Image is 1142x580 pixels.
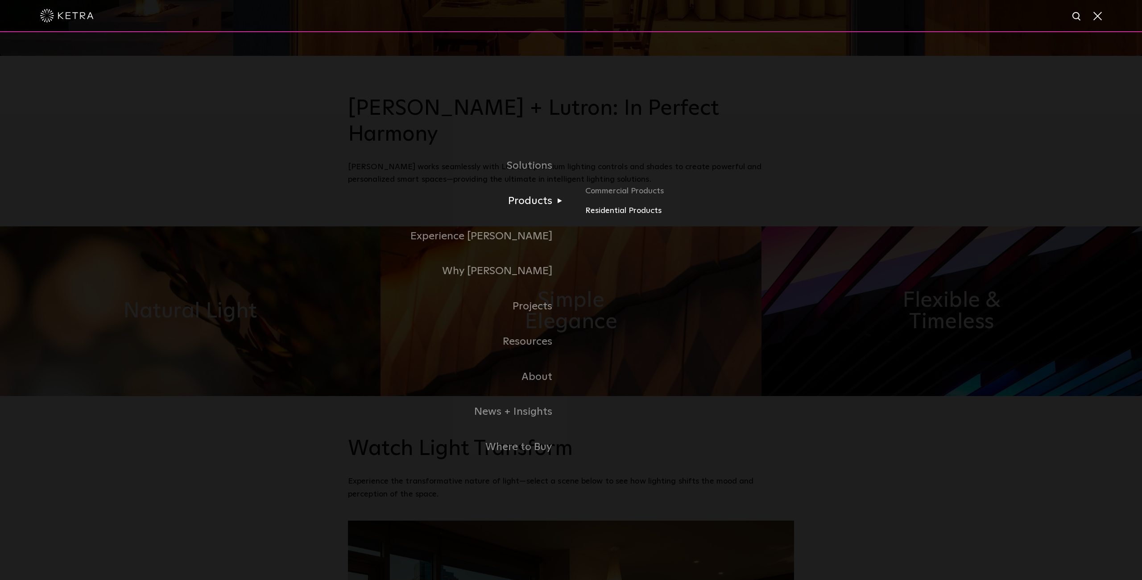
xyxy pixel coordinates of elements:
[348,359,571,395] a: About
[348,430,571,465] a: Where to Buy
[348,148,571,184] a: Solutions
[348,148,794,465] div: Navigation Menu
[40,9,94,22] img: ketra-logo-2019-white
[348,184,571,219] a: Products
[585,185,794,204] a: Commercial Products
[348,324,571,359] a: Resources
[348,219,571,254] a: Experience [PERSON_NAME]
[348,394,571,430] a: News + Insights
[348,289,571,324] a: Projects
[585,204,794,217] a: Residential Products
[1072,11,1083,22] img: search icon
[348,254,571,289] a: Why [PERSON_NAME]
